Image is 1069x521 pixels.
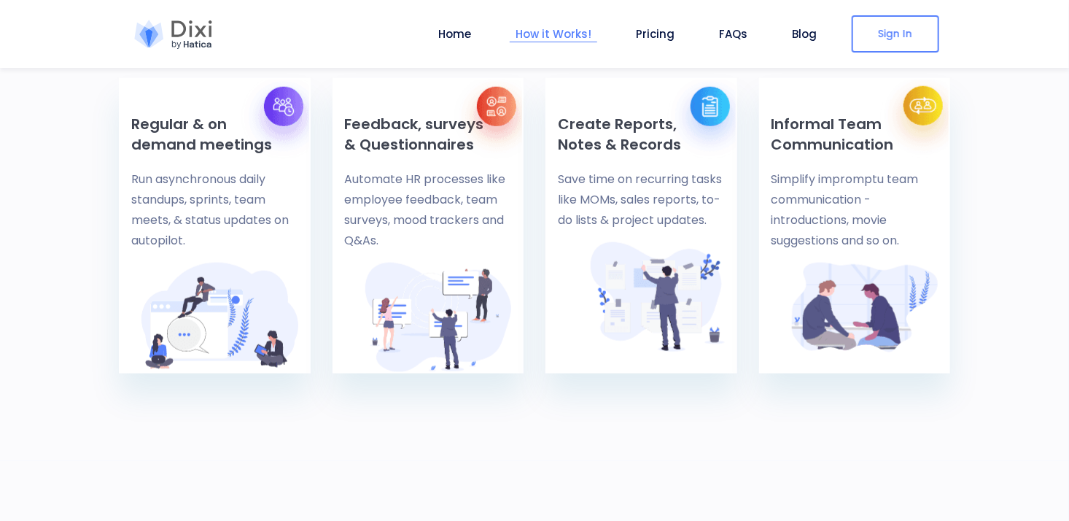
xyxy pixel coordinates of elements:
[558,114,725,155] h4: Create Reports, Notes & Records
[558,114,725,231] a: Create Reports,Notes & RecordsSave time on recurring tasks like MOMs, sales reports, to-do lists ...
[345,114,512,155] h4: Feedback, surveys & Questionnaires
[345,114,512,251] a: Feedback, surveys& QuestionnairesAutomate HR processes like employee feedback, team surveys, mood...
[131,169,298,251] p: Run asynchronous daily standups, sprints, team meets, & status updates on autopilot.
[713,26,753,42] a: FAQs
[510,26,597,42] a: How it Works!
[771,114,938,155] h4: Informal Team Communication
[771,114,938,251] a: Informal TeamCommunicationSimplify impromptu team communication - introductions, movie suggestion...
[345,169,512,251] p: Automate HR processes like employee feedback, team surveys, mood trackers and Q&As.
[771,169,938,251] p: Simplify impromptu team communication - introductions, movie suggestions and so on.
[630,26,680,42] a: Pricing
[852,15,939,53] a: Sign In
[131,114,298,155] h4: Regular & on demand meetings
[786,26,823,42] a: Blog
[558,169,725,231] p: Save time on recurring tasks like MOMs, sales reports, to-do lists & project updates.
[131,114,298,251] a: Regular & ondemand meetingsRun asynchronous daily standups, sprints, team meets, & status updates...
[432,26,477,42] a: Home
